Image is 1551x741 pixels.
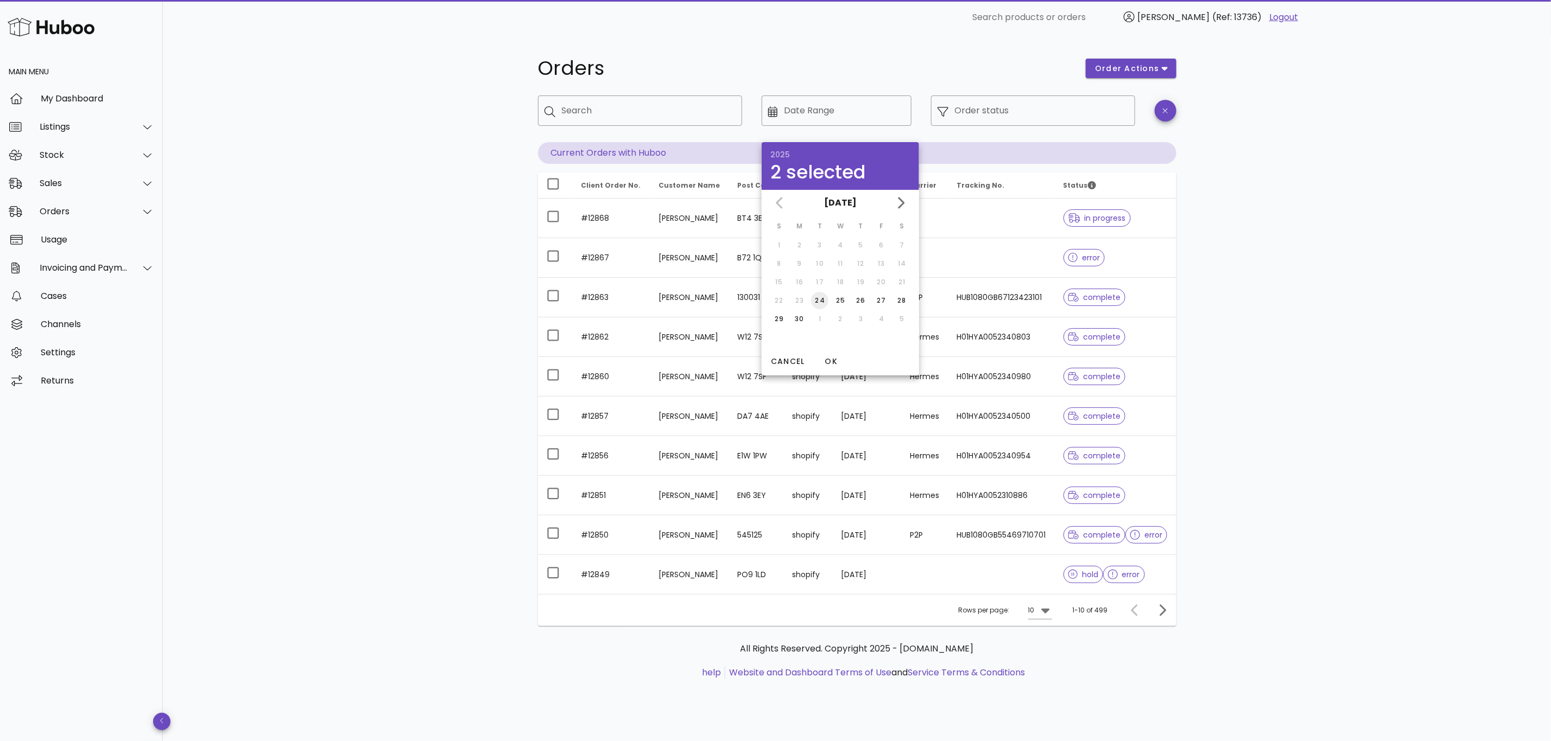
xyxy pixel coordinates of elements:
th: S [769,217,789,235]
td: H01HYA0052340980 [948,357,1054,397]
span: complete [1068,293,1121,301]
td: W12 7SF [729,357,783,397]
div: Usage [41,234,154,245]
div: Stock [40,150,128,160]
div: Returns [41,375,154,386]
td: #12850 [573,515,650,555]
div: 25 [832,296,849,305]
td: shopify [783,357,832,397]
button: [DATE] [820,192,861,214]
div: 10Rows per page: [1028,602,1052,619]
td: [PERSON_NAME] [650,199,729,238]
td: HUB1080GB55469710701 [948,515,1054,555]
span: complete [1068,373,1121,380]
td: [PERSON_NAME] [650,555,729,594]
td: [DATE] [833,397,901,436]
span: Carrier [910,181,936,190]
div: 27 [872,296,890,305]
div: Channels [41,319,154,329]
button: 27 [872,292,890,309]
span: hold [1068,571,1099,578]
button: Next page [1153,601,1172,620]
span: order actions [1094,63,1160,74]
td: [PERSON_NAME] [650,317,729,357]
td: DA7 4AE [729,397,783,436]
div: My Dashboard [41,93,154,104]
td: 130031 [729,278,783,317]
td: shopify [783,476,832,515]
td: #12849 [573,555,650,594]
span: complete [1068,491,1121,499]
button: 26 [852,292,870,309]
span: Customer Name [659,181,720,190]
span: Client Order No. [581,181,641,190]
td: [PERSON_NAME] [650,238,729,278]
th: W [831,217,850,235]
td: #12863 [573,278,650,317]
span: Cancel [770,356,805,367]
td: H01HYA0052340500 [948,397,1054,436]
td: [PERSON_NAME] [650,515,729,555]
img: Huboo Logo [8,15,94,39]
td: H01HYA0052340954 [948,436,1054,476]
span: complete [1068,531,1121,539]
td: #12851 [573,476,650,515]
button: 29 [770,310,788,328]
th: T [810,217,830,235]
td: Hermes [901,317,948,357]
span: complete [1068,452,1121,459]
td: EN6 3EY [729,476,783,515]
td: Hermes [901,357,948,397]
td: [DATE] [833,476,901,515]
td: [DATE] [833,357,901,397]
td: #12857 [573,397,650,436]
button: OK [814,352,849,371]
div: 29 [770,314,788,324]
div: 10 [1028,605,1035,615]
div: 28 [893,296,910,305]
th: Status [1055,173,1176,199]
div: Orders [40,206,128,216]
span: complete [1068,412,1121,420]
td: [DATE] [833,555,901,594]
td: #12856 [573,436,650,476]
span: [PERSON_NAME] [1137,11,1210,23]
div: 1-10 of 499 [1073,605,1108,615]
a: Service Terms & Conditions [908,666,1025,679]
p: All Rights Reserved. Copyright 2025 - [DOMAIN_NAME] [547,642,1168,655]
th: Tracking No. [948,173,1054,199]
th: F [872,217,891,235]
td: PO9 1LD [729,555,783,594]
button: Cancel [766,352,809,371]
th: Carrier [901,173,948,199]
span: in progress [1068,214,1126,222]
a: Logout [1269,11,1298,24]
div: 24 [811,296,828,305]
td: [PERSON_NAME] [650,357,729,397]
th: Post Code [729,173,783,199]
span: error [1108,571,1140,578]
td: [PERSON_NAME] [650,278,729,317]
span: Post Code [737,181,775,190]
td: shopify [783,436,832,476]
th: Customer Name [650,173,729,199]
button: 24 [811,292,828,309]
span: (Ref: 13736) [1212,11,1262,23]
td: H01HYA0052340803 [948,317,1054,357]
td: [PERSON_NAME] [650,476,729,515]
td: [PERSON_NAME] [650,436,729,476]
td: #12867 [573,238,650,278]
td: [DATE] [833,515,901,555]
span: error [1068,254,1100,261]
div: Sales [40,178,128,188]
td: shopify [783,397,832,436]
span: Status [1063,181,1096,190]
td: W12 7SF [729,317,783,357]
button: 30 [791,310,808,328]
td: #12868 [573,199,650,238]
td: #12860 [573,357,650,397]
div: 2 selected [770,163,910,181]
td: HUB1080GB67123423101 [948,278,1054,317]
th: Client Order No. [573,173,650,199]
button: 25 [832,292,849,309]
